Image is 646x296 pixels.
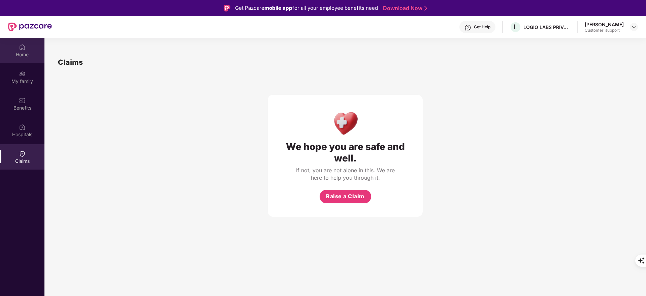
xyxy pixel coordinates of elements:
img: New Pazcare Logo [8,23,52,31]
img: Health Care [331,108,360,138]
img: svg+xml;base64,PHN2ZyBpZD0iRHJvcGRvd24tMzJ4MzIiIHhtbG5zPSJodHRwOi8vd3d3LnczLm9yZy8yMDAwL3N2ZyIgd2... [631,24,637,30]
img: svg+xml;base64,PHN2ZyBpZD0iSG9tZSIgeG1sbnM9Imh0dHA6Ly93d3cudzMub3JnLzIwMDAvc3ZnIiB3aWR0aD0iMjAiIG... [19,44,26,51]
div: We hope you are safe and well. [281,141,409,164]
h1: Claims [58,57,83,68]
strong: mobile app [264,5,292,11]
div: Customer_support [585,28,624,33]
div: [PERSON_NAME] [585,21,624,28]
div: LOGIQ LABS PRIVATE LIMITED [523,24,571,30]
img: svg+xml;base64,PHN2ZyBpZD0iSGVscC0zMngzMiIgeG1sbnM9Imh0dHA6Ly93d3cudzMub3JnLzIwMDAvc3ZnIiB3aWR0aD... [464,24,471,31]
img: svg+xml;base64,PHN2ZyB3aWR0aD0iMjAiIGhlaWdodD0iMjAiIHZpZXdCb3g9IjAgMCAyMCAyMCIgZmlsbD0ibm9uZSIgeG... [19,70,26,77]
span: L [514,23,517,31]
img: svg+xml;base64,PHN2ZyBpZD0iQmVuZWZpdHMiIHhtbG5zPSJodHRwOi8vd3d3LnczLm9yZy8yMDAwL3N2ZyIgd2lkdGg9Ij... [19,97,26,104]
div: Get Help [474,24,490,30]
span: Raise a Claim [326,192,364,201]
div: Get Pazcare for all your employee benefits need [235,4,378,12]
img: svg+xml;base64,PHN2ZyBpZD0iSG9zcGl0YWxzIiB4bWxucz0iaHR0cDovL3d3dy53My5vcmcvMjAwMC9zdmciIHdpZHRoPS... [19,124,26,130]
img: Stroke [424,5,427,12]
a: Download Now [383,5,425,12]
img: svg+xml;base64,PHN2ZyBpZD0iQ2xhaW0iIHhtbG5zPSJodHRwOi8vd3d3LnczLm9yZy8yMDAwL3N2ZyIgd2lkdGg9IjIwIi... [19,150,26,157]
img: Logo [224,5,230,11]
button: Raise a Claim [320,190,371,203]
div: If not, you are not alone in this. We are here to help you through it. [295,167,396,181]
